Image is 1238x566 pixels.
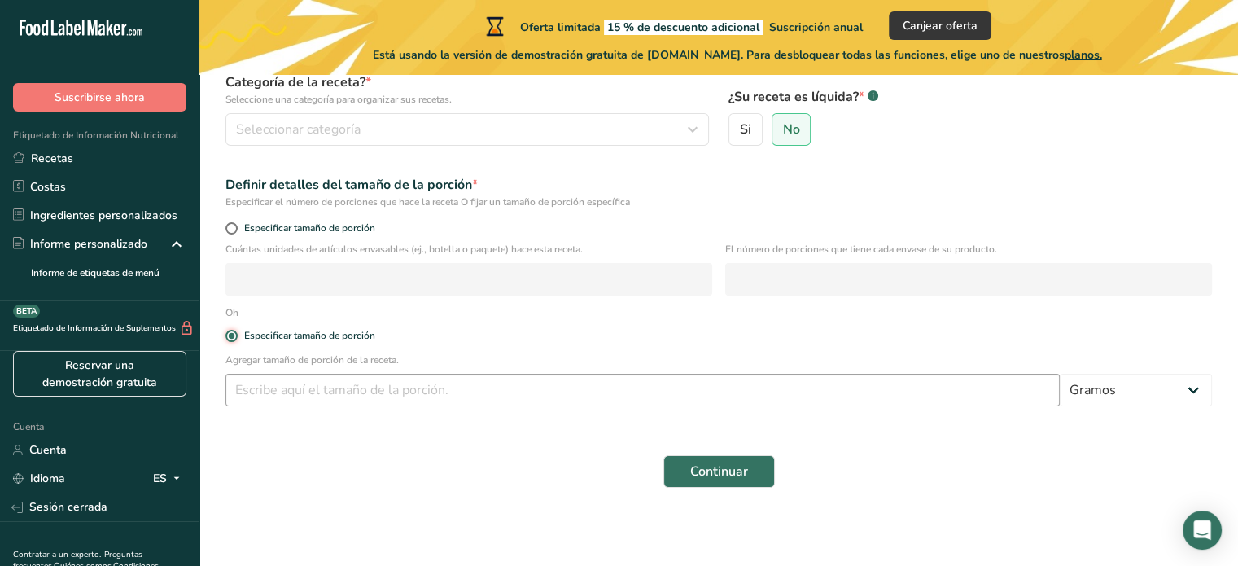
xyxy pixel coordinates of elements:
a: Contratar a un experto. [13,549,101,560]
font: Cuenta [13,420,44,433]
font: Seleccione una categoría para organizar sus recetas. [225,93,452,106]
font: Categoría de la receta? [225,73,365,91]
font: Definir detalles del tamaño de la porción [225,176,472,194]
font: Suscripción anual [769,20,863,35]
font: 15 % de descuento adicional [607,20,759,35]
button: Continuar [663,455,775,488]
a: Reservar una demostración gratuita [13,351,186,397]
font: ES [153,471,167,486]
font: Seleccionar categoría [236,121,361,138]
font: Costas [30,179,66,195]
font: Informe de etiquetas de menú [31,266,160,279]
font: Etiquetado de Información Nutricional [13,129,179,142]
font: Cuenta [29,442,67,458]
font: ¿Su receta es líquida? [728,88,859,106]
font: Oh [225,306,238,319]
font: BETA [16,305,37,317]
font: El número de porciones que tiene cada envase de su producto. [725,243,997,256]
font: Sesión cerrada [29,499,107,515]
font: No [782,121,799,138]
font: Especificar el número de porciones que hace la receta O fijar un tamaño de porción específica [225,195,630,208]
font: Etiquetado de Información de Suplementos [13,322,176,334]
button: Canjear oferta [889,11,991,40]
button: Seleccionar categoría [225,113,709,146]
font: Continuar [690,463,748,480]
font: Suscribirse ahora [55,90,145,105]
font: Idioma [30,471,65,486]
font: Especificar tamaño de porción [244,329,375,342]
font: Recetas [31,151,73,166]
font: Si [740,121,751,138]
font: Agregar tamaño de porción de la receta. [225,353,399,366]
font: Canjear oferta [903,18,978,33]
font: Oferta limitada [520,20,601,35]
input: Escribe aquí el tamaño de la porción. [225,374,1060,406]
font: Cuántas unidades de artículos envasables (ej., botella o paquete) hace esta receta. [225,243,583,256]
font: planos. [1065,47,1102,63]
font: Informe personalizado [30,236,147,252]
font: Reservar una demostración gratuita [42,358,157,390]
div: Abrir Intercom Messenger [1183,511,1222,550]
button: Suscribirse ahora [13,83,186,112]
font: Ingredientes personalizados [30,208,177,223]
font: Está usando la versión de demostración gratuita de [DOMAIN_NAME]. Para desbloquear todas las func... [373,47,1065,63]
font: Especificar tamaño de porción [244,222,375,235]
